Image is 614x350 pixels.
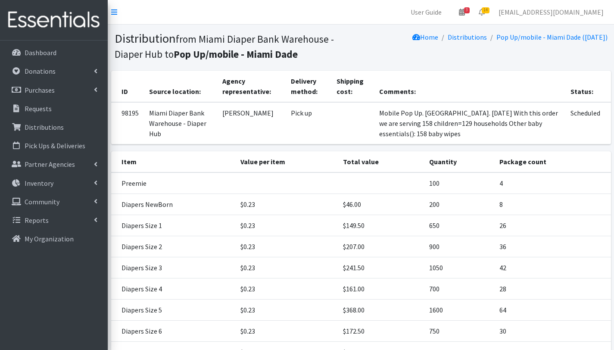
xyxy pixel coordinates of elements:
td: $172.50 [338,321,424,342]
td: 36 [494,236,611,257]
td: Pick up [286,102,331,144]
td: 900 [424,236,495,257]
td: Diapers Size 3 [111,257,236,278]
p: Donations [25,67,56,75]
span: 3 [464,7,470,13]
td: 4 [494,172,611,194]
a: Home [412,33,438,41]
a: Purchases [3,81,104,99]
img: HumanEssentials [3,6,104,34]
a: Distributions [3,119,104,136]
td: $0.23 [235,215,338,236]
p: Distributions [25,123,64,131]
td: $0.23 [235,321,338,342]
th: Package count [494,151,611,172]
a: Reports [3,212,104,229]
a: User Guide [404,3,449,21]
p: Reports [25,216,49,225]
td: Diapers Size 6 [111,321,236,342]
td: $161.00 [338,278,424,300]
td: Mobile Pop Up. [GEOGRAPHIC_DATA]. [DATE] With this order we are serving 158 children=129 househol... [374,102,565,144]
td: Diapers Size 4 [111,278,236,300]
td: 42 [494,257,611,278]
p: Dashboard [25,48,56,57]
td: $0.23 [235,278,338,300]
td: $149.50 [338,215,424,236]
td: Diapers Size 5 [111,300,236,321]
td: $46.00 [338,194,424,215]
th: Item [111,151,236,172]
td: 64 [494,300,611,321]
td: [PERSON_NAME] [217,102,286,144]
a: 3 [452,3,472,21]
a: Donations [3,62,104,80]
a: [EMAIL_ADDRESS][DOMAIN_NAME] [492,3,611,21]
td: $0.23 [235,194,338,215]
p: Purchases [25,86,55,94]
td: 650 [424,215,495,236]
td: 8 [494,194,611,215]
a: Pick Ups & Deliveries [3,137,104,154]
td: Preemie [111,172,236,194]
a: Requests [3,100,104,117]
a: Dashboard [3,44,104,61]
th: Source location: [144,71,217,102]
td: 100 [424,172,495,194]
th: Agency representative: [217,71,286,102]
span: 14 [482,7,489,13]
a: My Organization [3,230,104,247]
th: Quantity [424,151,495,172]
p: Partner Agencies [25,160,75,169]
td: $0.23 [235,236,338,257]
small: from Miami Diaper Bank Warehouse - Diaper Hub to [115,33,334,60]
td: $207.00 [338,236,424,257]
b: Pop Up/mobile - Miami Dade [174,48,298,60]
th: Comments: [374,71,565,102]
p: Requests [25,104,52,113]
th: Total value [338,151,424,172]
td: 28 [494,278,611,300]
td: $241.50 [338,257,424,278]
td: $0.23 [235,300,338,321]
th: Status: [565,71,611,102]
td: Miami Diaper Bank Warehouse - Diaper Hub [144,102,217,144]
td: 1050 [424,257,495,278]
td: Scheduled [565,102,611,144]
td: $368.00 [338,300,424,321]
a: 14 [472,3,492,21]
td: 700 [424,278,495,300]
h1: Distribution [115,31,358,61]
a: Pop Up/mobile - Miami Dade ([DATE]) [496,33,608,41]
a: Inventory [3,175,104,192]
td: Diapers Size 1 [111,215,236,236]
th: ID [111,71,144,102]
a: Distributions [448,33,487,41]
th: Delivery method: [286,71,331,102]
td: Diapers Size 2 [111,236,236,257]
a: Partner Agencies [3,156,104,173]
td: 26 [494,215,611,236]
a: Community [3,193,104,210]
td: 98195 [111,102,144,144]
p: Community [25,197,59,206]
p: Pick Ups & Deliveries [25,141,85,150]
td: 1600 [424,300,495,321]
p: My Organization [25,234,74,243]
p: Inventory [25,179,53,187]
td: $0.23 [235,257,338,278]
td: 200 [424,194,495,215]
td: Diapers NewBorn [111,194,236,215]
th: Value per item [235,151,338,172]
td: 750 [424,321,495,342]
th: Shipping cost: [331,71,374,102]
td: 30 [494,321,611,342]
